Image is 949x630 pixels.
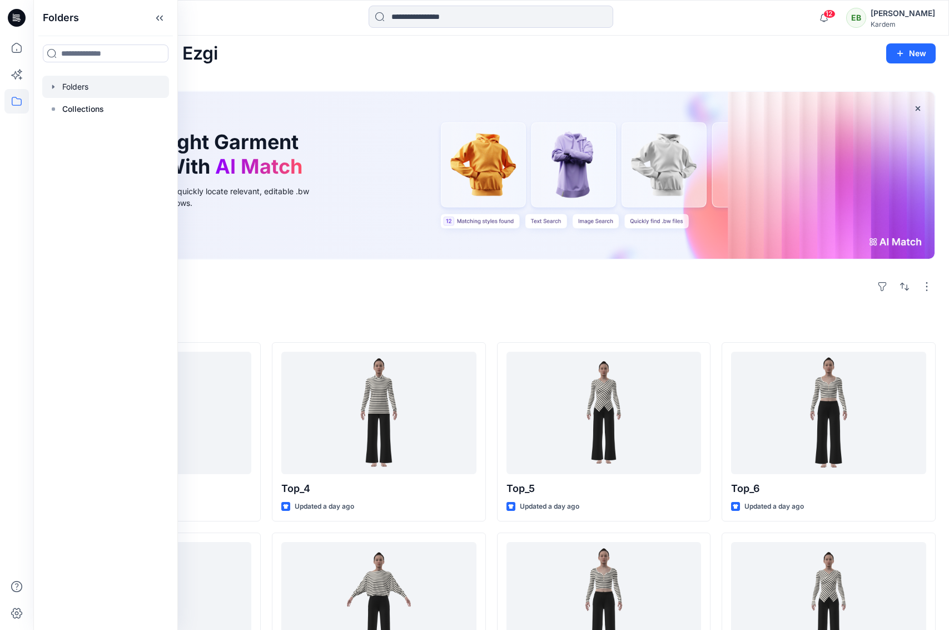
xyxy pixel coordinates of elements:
p: Updated a day ago [520,501,579,513]
button: New [886,43,936,63]
h4: Styles [47,318,936,331]
div: Use text or image search to quickly locate relevant, editable .bw files for faster design workflows. [74,185,325,209]
div: Kardem [871,20,935,28]
div: EB [846,8,866,28]
div: [PERSON_NAME] [871,7,935,20]
p: Updated a day ago [295,501,354,513]
a: Top_6 [731,352,926,474]
p: Top_5 [506,481,702,496]
p: Collections [62,102,104,116]
span: AI Match [215,154,302,179]
p: Top_4 [281,481,476,496]
a: Top_4 [281,352,476,474]
span: 12 [823,9,836,18]
h1: Find the Right Garment Instantly With [74,130,308,178]
p: Top_6 [731,481,926,496]
a: Top_5 [506,352,702,474]
p: Updated a day ago [744,501,804,513]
